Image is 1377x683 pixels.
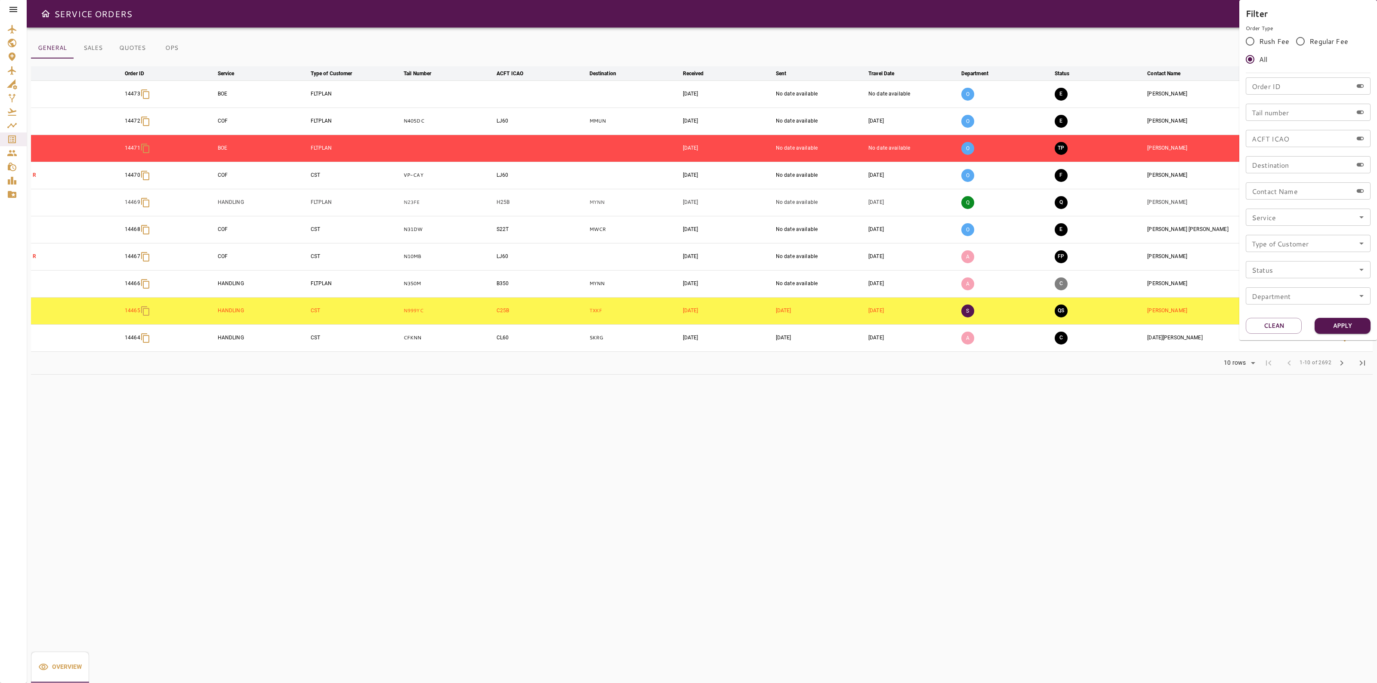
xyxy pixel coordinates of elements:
button: Open [1355,264,1368,276]
button: Open [1355,237,1368,249]
div: rushFeeOrder [1246,32,1371,68]
button: Open [1355,290,1368,302]
button: Apply [1315,318,1371,334]
button: Open [1355,211,1368,223]
span: Rush Fee [1259,36,1289,46]
span: Regular Fee [1309,36,1348,46]
h6: Filter [1246,6,1371,20]
span: All [1259,54,1267,65]
button: Clean [1246,318,1302,334]
p: Order Type [1246,25,1371,32]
